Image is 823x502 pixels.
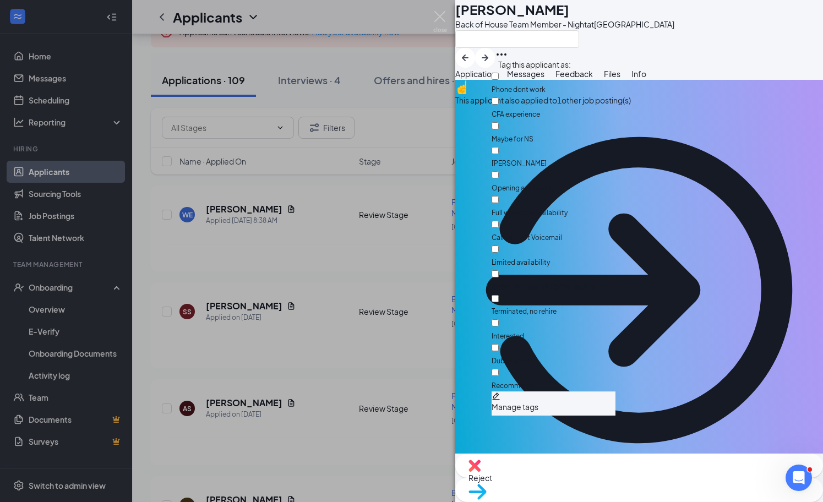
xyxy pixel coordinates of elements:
span: Interested [492,332,524,340]
svg: ArrowRight [478,51,492,64]
span: Info [631,69,646,79]
input: Full weekend availability [492,196,499,203]
button: ArrowRight [475,48,495,68]
input: Dublin Store [492,344,499,351]
input: [PERSON_NAME] [492,147,499,154]
span: Tag this applicant as: [492,53,577,72]
span: CFA experience [492,110,540,118]
input: Limited availability [492,245,499,253]
span: Terminated, no rehire [492,307,557,315]
div: This applicant also applied to 1 other job posting(s) [455,94,823,106]
input: Terminated, no rehire [492,295,499,302]
span: Opening availability [492,184,554,192]
div: Manage tags [492,401,615,413]
svg: Pencil [492,392,500,401]
input: Opening availability [492,171,499,178]
svg: Ellipses [495,48,508,61]
span: Application [455,69,496,79]
input: Interested [492,319,499,326]
input: Phone dont work [492,73,499,80]
span: Dublin Store [492,357,531,365]
span: Mr. David [492,159,547,167]
input: CFA experience [492,97,499,105]
span: Reject [468,472,810,484]
button: ArrowLeftNew [455,48,475,68]
input: Recommend [492,369,499,376]
span: Recommend [492,381,532,390]
svg: ArrowLeftNew [459,51,472,64]
input: Called - Left Voicemail [492,221,499,228]
span: Limited availability [492,258,550,266]
span: RED FLAG - job hopper [492,283,595,291]
svg: ArrowCircle [455,106,823,474]
div: Back of House Team Member - Night at [GEOGRAPHIC_DATA] [455,19,674,30]
span: Called - Left Voicemail [492,233,562,242]
span: Maybe for NS [492,135,533,143]
input: RED FLAG - job [PERSON_NAME] [492,270,499,277]
input: Maybe for NS [492,122,499,129]
iframe: Intercom live chat [786,465,812,491]
span: Full weekend availability [492,209,568,217]
span: Phone dont work [492,85,546,94]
